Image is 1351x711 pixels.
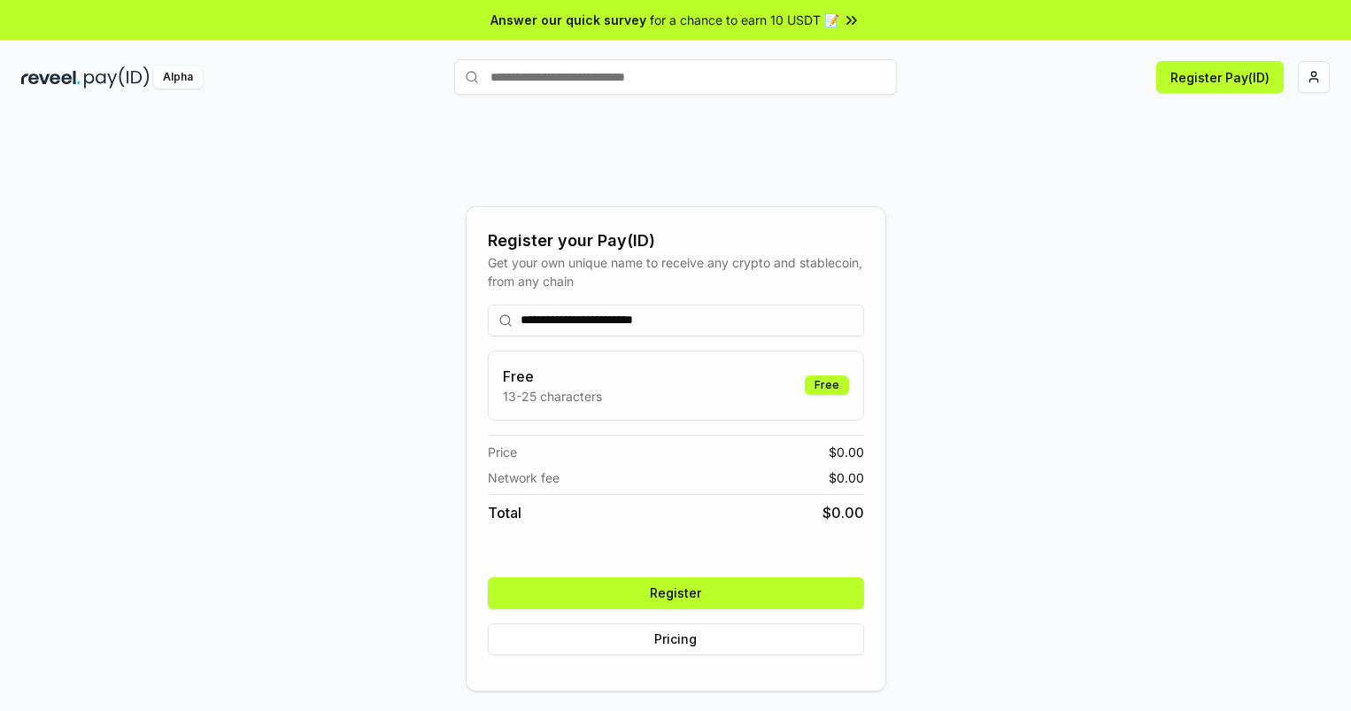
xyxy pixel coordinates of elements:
[153,66,203,89] div: Alpha
[1156,61,1284,93] button: Register Pay(ID)
[488,443,517,461] span: Price
[84,66,150,89] img: pay_id
[488,502,521,523] span: Total
[488,577,864,609] button: Register
[503,387,602,406] p: 13-25 characters
[488,623,864,655] button: Pricing
[490,11,646,29] span: Answer our quick survey
[488,228,864,253] div: Register your Pay(ID)
[829,443,864,461] span: $ 0.00
[829,468,864,487] span: $ 0.00
[503,366,602,387] h3: Free
[650,11,839,29] span: for a chance to earn 10 USDT 📝
[21,66,81,89] img: reveel_dark
[822,502,864,523] span: $ 0.00
[805,375,849,395] div: Free
[488,253,864,290] div: Get your own unique name to receive any crypto and stablecoin, from any chain
[488,468,560,487] span: Network fee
